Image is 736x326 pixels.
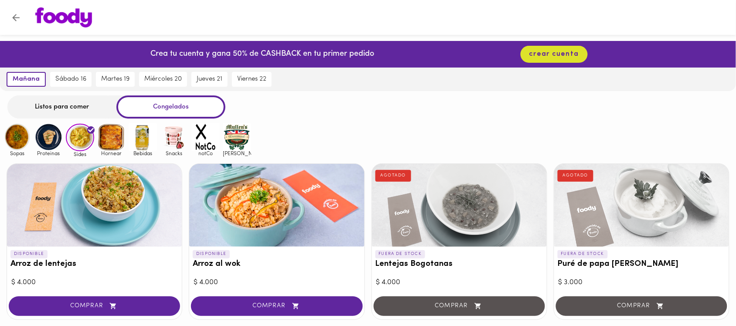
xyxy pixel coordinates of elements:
[554,164,729,247] div: Puré de papa blanca
[193,260,361,269] h3: Arroz al wok
[129,123,157,151] img: Bebidas
[232,72,272,87] button: viernes 22
[559,278,725,288] div: $ 3.000
[529,50,579,58] span: crear cuenta
[150,49,374,60] p: Crea tu cuenta y gana 50% de CASHBACK en tu primer pedido
[191,123,220,151] img: notCo
[129,150,157,156] span: Bebidas
[34,123,63,151] img: Proteinas
[55,75,86,83] span: sábado 16
[20,302,169,310] span: COMPRAR
[97,150,126,156] span: Hornear
[144,75,182,83] span: miércoles 20
[160,150,188,156] span: Snacks
[372,164,547,247] div: Lentejas Bogotanas
[66,124,94,152] img: Sides
[193,250,230,258] p: DISPONIBLE
[9,296,180,316] button: COMPRAR
[66,151,94,157] span: Sides
[96,72,135,87] button: martes 19
[10,260,178,269] h3: Arroz de lentejas
[139,72,187,87] button: miércoles 20
[558,260,726,269] h3: Puré de papa [PERSON_NAME]
[558,170,594,181] div: AGOTADO
[160,123,188,151] img: Snacks
[34,150,63,156] span: Proteinas
[97,123,126,151] img: Hornear
[7,95,116,119] div: Listos para comer
[13,75,40,83] span: mañana
[7,72,46,87] button: mañana
[10,250,48,258] p: DISPONIBLE
[7,164,182,247] div: Arroz de lentejas
[202,302,351,310] span: COMPRAR
[375,260,543,269] h3: Lentejas Bogotanas
[35,7,92,27] img: logo.png
[685,275,727,317] iframe: Messagebird Livechat Widget
[50,72,92,87] button: sábado 16
[194,278,360,288] div: $ 4.000
[558,250,608,258] p: FUERA DE STOCK
[3,150,31,156] span: Sopas
[375,170,412,181] div: AGOTADO
[5,7,27,28] button: Volver
[237,75,266,83] span: viernes 22
[375,250,426,258] p: FUERA DE STOCK
[11,278,177,288] div: $ 4.000
[3,123,31,151] img: Sopas
[116,95,225,119] div: Congelados
[223,123,251,151] img: mullens
[191,150,220,156] span: notCo
[101,75,129,83] span: martes 19
[521,46,588,63] button: crear cuenta
[191,72,228,87] button: jueves 21
[223,150,251,156] span: [PERSON_NAME]
[197,75,222,83] span: jueves 21
[376,278,542,288] div: $ 4.000
[189,164,364,247] div: Arroz al wok
[191,296,362,316] button: COMPRAR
